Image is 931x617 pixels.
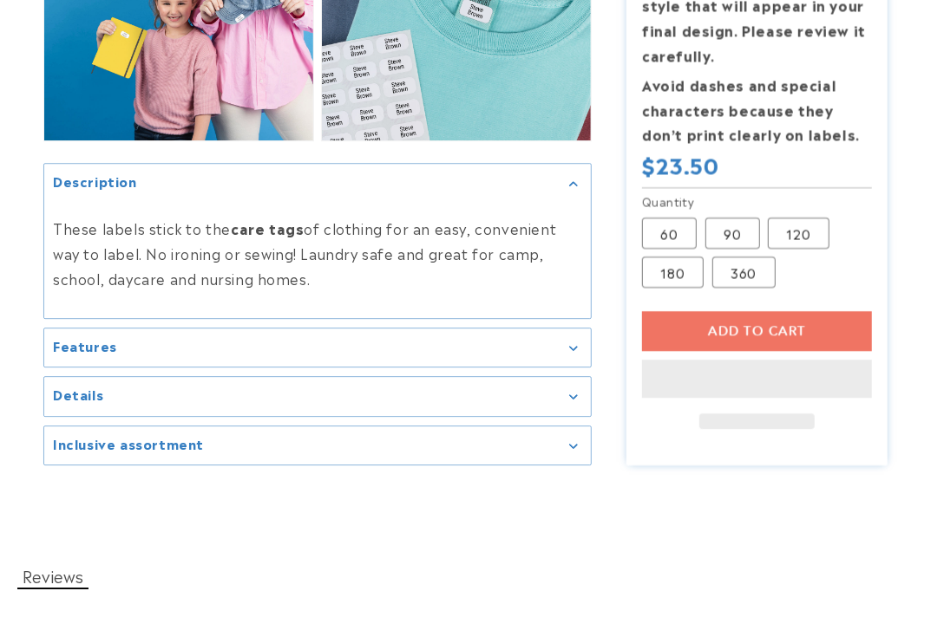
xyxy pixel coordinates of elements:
[705,218,760,249] label: 90
[53,386,103,403] h2: Details
[53,337,117,354] h2: Features
[53,172,137,190] h2: Description
[231,218,304,238] strong: care tags
[642,192,696,210] legend: Quantity
[712,257,776,288] label: 360
[642,74,860,145] strong: Avoid dashes and special characters because they don’t print clearly on labels.
[642,151,719,178] span: $23.50
[53,216,582,290] p: These labels stick to the of clothing for an easy, convenient way to label. No ironing or sewing!...
[642,218,697,249] label: 60
[44,164,591,203] summary: Description
[44,426,591,465] summary: Inclusive assortment
[768,218,829,249] label: 120
[53,435,204,452] h2: Inclusive assortment
[44,328,591,367] summary: Features
[17,563,89,589] button: Reviews
[642,257,704,288] label: 180
[44,377,591,416] summary: Details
